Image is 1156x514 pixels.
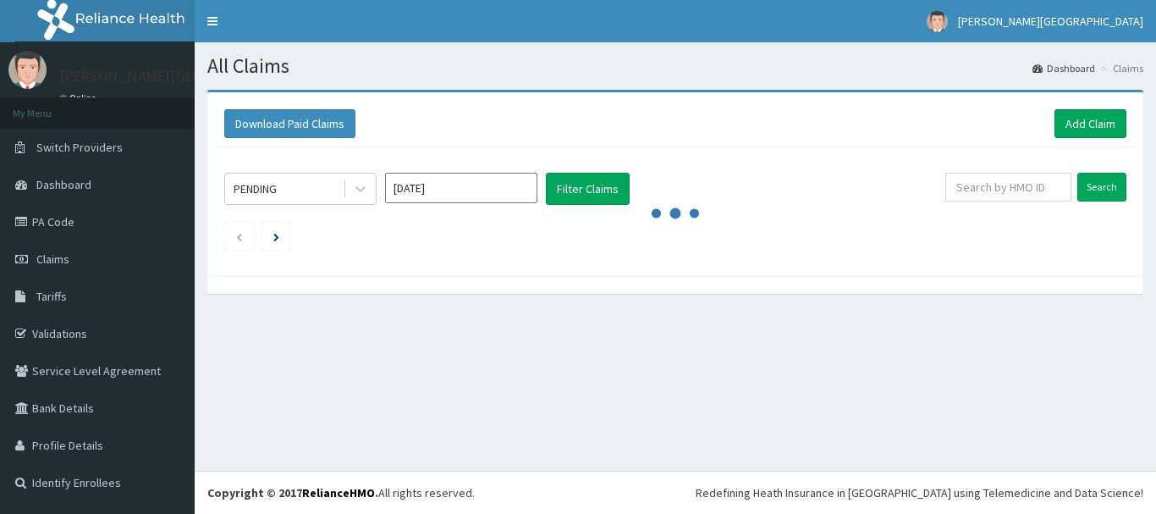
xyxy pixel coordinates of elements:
[36,289,67,304] span: Tariffs
[59,92,100,104] a: Online
[385,173,537,203] input: Select Month and Year
[927,11,948,32] img: User Image
[207,55,1143,77] h1: All Claims
[1032,61,1095,75] a: Dashboard
[945,173,1071,202] input: Search by HMO ID
[235,229,243,244] a: Previous page
[273,229,279,244] a: Next page
[36,251,69,267] span: Claims
[207,485,378,500] strong: Copyright © 2017 .
[546,173,630,205] button: Filter Claims
[36,177,91,192] span: Dashboard
[224,109,355,138] button: Download Paid Claims
[1077,173,1126,202] input: Search
[234,180,277,197] div: PENDING
[8,51,47,89] img: User Image
[958,14,1143,29] span: [PERSON_NAME][GEOGRAPHIC_DATA]
[1097,61,1143,75] li: Claims
[36,140,123,155] span: Switch Providers
[59,69,310,84] p: [PERSON_NAME][GEOGRAPHIC_DATA]
[1054,109,1126,138] a: Add Claim
[302,485,375,500] a: RelianceHMO
[195,471,1156,514] footer: All rights reserved.
[650,188,701,239] svg: audio-loading
[696,484,1143,501] div: Redefining Heath Insurance in [GEOGRAPHIC_DATA] using Telemedicine and Data Science!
